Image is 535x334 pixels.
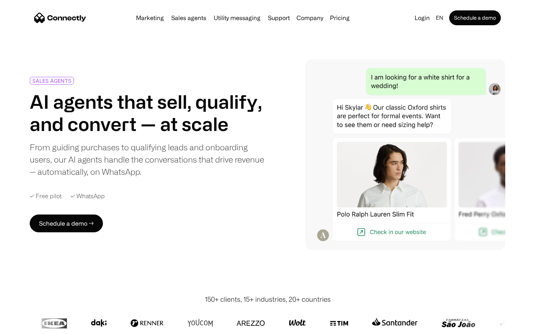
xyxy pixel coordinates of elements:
[205,294,331,304] div: 150+ clients, 15+ industries, 20+ countries
[30,141,265,178] div: From guiding purchases to qualifying leads and onboarding users, our AI agents handle the convers...
[412,13,433,23] a: Login
[168,15,209,21] a: Sales agents
[30,91,265,135] h1: AI agents that sell, qualify, and convert — at scale
[71,193,105,200] div: ✓ WhatsApp
[133,15,167,21] a: Marketing
[211,15,263,21] a: Utility messaging
[7,320,45,331] aside: Language selected: English
[15,321,45,331] ul: Language list
[30,193,62,200] div: ✓ Free pilot
[296,13,323,23] div: Company
[449,10,501,25] a: Schedule a demo
[327,15,353,21] a: Pricing
[30,215,103,232] a: Schedule a demo →
[436,13,443,23] div: en
[32,78,71,83] div: SALES AGENTS
[265,15,293,21] a: Support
